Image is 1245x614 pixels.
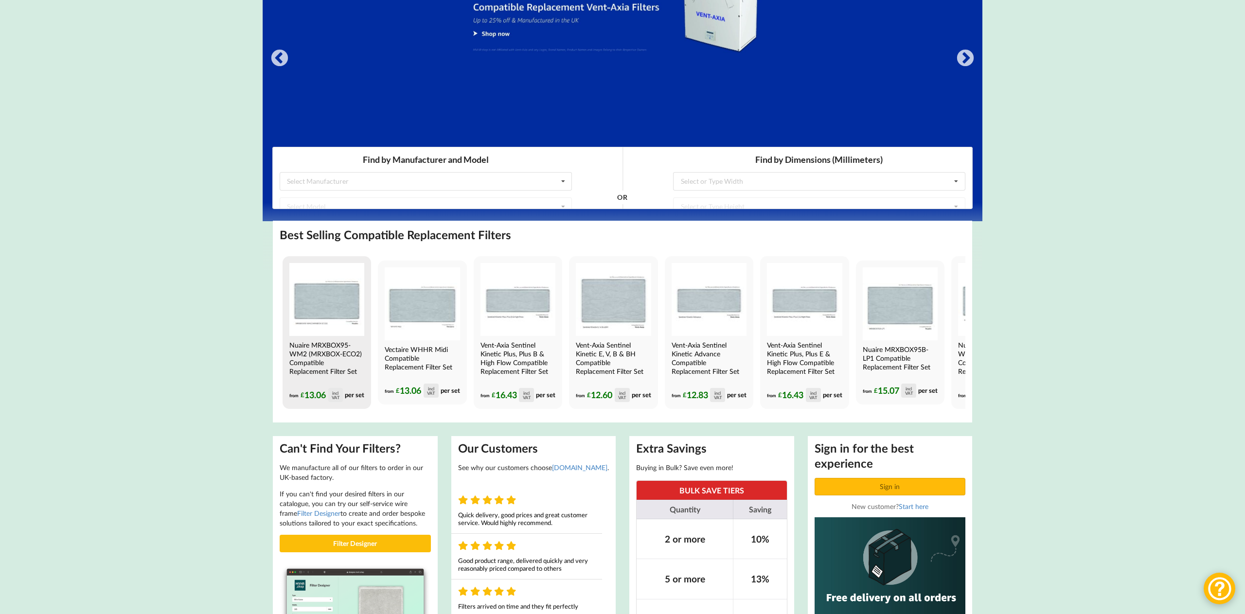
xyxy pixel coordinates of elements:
div: VAT [332,395,339,400]
span: per set [918,386,938,394]
button: Previous [270,49,289,69]
img: Vent-Axia Sentinel Kinetic Plus, Plus B & High Flow Compatible MVHR Filter Replacement Set from M... [480,263,555,336]
div: Good product range, delivered quickly and very reasonably priced compared to others [451,557,603,572]
div: 12.60 [587,388,629,402]
button: Sign in [815,478,966,495]
span: from [958,393,967,398]
span: £ [874,385,878,396]
p: Buying in Bulk? Save even more! [636,463,787,473]
h4: Vent-Axia Sentinel Kinetic E, V, B & BH Compatible Replacement Filter Set [576,341,649,376]
span: from [767,393,776,398]
img: Vent-Axia Sentinel Kinetic E, V, B & BH Compatible MVHR Filter Replacement Set from MVHR.shop [576,263,651,336]
h4: Nuaire MRXBOX95-WM2 (MRXBOX-ECO2) Compatible Replacement Filter Set [289,341,362,376]
td: 10% [733,519,786,559]
th: BULK SAVE TIERS [637,481,787,500]
img: Nuaire MRXBOX95B-LP1 Compatible MVHR Filter Replacement Set from MVHR.shop [863,267,938,340]
a: [DOMAIN_NAME] [552,463,607,472]
td: 5 or more [637,559,733,599]
span: £ [587,389,591,401]
span: from [289,393,299,398]
h4: Vent-Axia Sentinel Kinetic Plus, Plus E & High Flow Compatible Replacement Filter Set [767,341,840,376]
a: Start here [899,502,928,510]
h4: Vectaire WHHR Midi Compatible Replacement Filter Set [385,345,458,371]
div: Select Manufacturer [15,31,76,38]
h3: Find by Manufacturer and Model [7,7,300,18]
div: 15.07 [874,384,916,397]
div: Quick delivery, good prices and great customer service. Would highly recommend. [451,511,603,526]
img: Vent-Axia Sentinel Kinetic Advance Compatible MVHR Filter Replacement Set from MVHR.shop [672,263,747,336]
span: £ [492,389,496,401]
div: incl [523,391,530,395]
a: Vent-Axia Sentinel Kinetic E, V, B & BH Compatible MVHR Filter Replacement Set from MVHR.shop Ven... [569,256,658,409]
h4: Nuaire MRXBOX95B-LP1 Compatible Replacement Filter Set [863,345,936,371]
div: VAT [809,395,817,400]
div: VAT [427,391,435,395]
span: from [863,388,872,394]
a: Nuaire MRXBOX95-WH1 Compatible MVHR Filter Replacement Set from MVHR.shop Nuaire MRXBOX95-WH1 (MR... [951,256,1040,409]
td: 2 or more [637,519,733,559]
th: Quantity [637,500,733,519]
h2: Extra Savings [636,441,787,456]
span: from [672,393,681,398]
span: per set [345,391,364,399]
div: incl [332,391,338,395]
p: If you can't find your desired filters in our catalogue, you can try our self-service wire frame ... [280,489,431,528]
img: Vent-Axia Sentinel Kinetic Plus E & High Flow Compatible MVHR Filter Replacement Set from MVHR.shop [767,263,842,336]
button: Next [956,49,975,69]
div: incl [619,391,625,395]
div: incl [810,391,817,395]
td: 13% [733,559,786,599]
div: VAT [714,395,722,400]
div: incl [428,386,434,391]
div: New customer? [815,502,966,510]
h4: Nuaire MRXBOX95-WH1 (MRXBOX-ECO3) Compatible Replacement Filter Set [958,341,1031,376]
span: £ [301,389,304,401]
div: 13.06 [396,384,438,397]
div: incl [906,386,912,391]
a: Nuaire MRXBOX95B-LP1 Compatible MVHR Filter Replacement Set from MVHR.shop Nuaire MRXBOX95B-LP1 C... [856,261,944,404]
a: Vent-Axia Sentinel Kinetic Advance Compatible MVHR Filter Replacement Set from MVHR.shop Vent-Axi... [665,256,753,409]
p: We manufacture all of our filters to order in our UK-based factory. [280,463,431,482]
span: £ [683,389,687,401]
img: Vectaire WHHR Midi Compatible MVHR Filter Replacement Set from MVHR.shop [385,267,460,340]
span: per set [632,391,651,399]
span: from [576,393,585,398]
span: from [385,388,394,394]
span: per set [536,391,555,399]
h2: Sign in for the best experience [815,441,966,471]
span: per set [823,391,842,399]
a: Vectaire WHHR Midi Compatible MVHR Filter Replacement Set from MVHR.shop Vectaire WHHR Midi Compa... [378,261,466,404]
p: See why our customers choose . [458,463,609,473]
div: 16.43 [492,388,534,402]
span: per set [441,386,460,394]
div: VAT [905,391,913,395]
a: Filter Designer [297,509,340,517]
div: Select or Type Width [409,31,471,38]
h4: Vent-Axia Sentinel Kinetic Advance Compatible Replacement Filter Set [672,341,745,376]
div: Filters arrived on time and they fit perfectly [451,602,603,610]
span: £ [396,385,400,396]
span: £ [778,389,782,401]
img: Nuaire MRXBOX95-WH1 Compatible MVHR Filter Replacement Set from MVHR.shop [958,263,1033,336]
div: OR [345,51,355,101]
div: 13.06 [301,388,343,402]
a: Sign in [815,482,967,491]
div: 12.83 [683,388,725,402]
span: from [480,393,490,398]
img: Nuaire MRXBOX95-WM2 Compatible MVHR Filter Replacement Set from MVHR.shop [289,263,364,336]
div: VAT [618,395,626,400]
span: per set [727,391,747,399]
th: Saving [733,500,786,519]
h2: Our Customers [458,441,609,456]
h3: Find by Dimensions (Millimeters) [401,7,693,18]
h4: Vent-Axia Sentinel Kinetic Plus, Plus B & High Flow Compatible Replacement Filter Set [480,341,553,376]
a: Vent-Axia Sentinel Kinetic Plus E & High Flow Compatible MVHR Filter Replacement Set from MVHR.sh... [760,256,849,409]
div: incl [714,391,721,395]
a: Filter Designer [280,535,431,552]
h2: Can't Find Your Filters? [280,441,431,456]
a: Nuaire MRXBOX95-WM2 Compatible MVHR Filter Replacement Set from MVHR.shop Nuaire MRXBOX95-WM2 (MR... [283,256,371,409]
h2: Best Selling Compatible Replacement Filters [280,228,511,243]
a: Vent-Axia Sentinel Kinetic Plus, Plus B & High Flow Compatible MVHR Filter Replacement Set from M... [474,256,562,409]
div: VAT [523,395,531,400]
div: 16.43 [778,388,820,402]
